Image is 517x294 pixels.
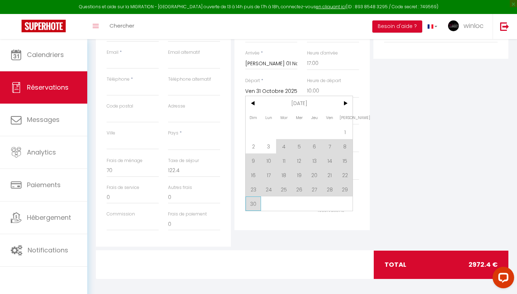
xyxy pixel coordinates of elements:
label: Adresse [168,103,185,110]
img: Super Booking [22,20,66,32]
span: 29 [337,182,353,196]
label: Commission [107,211,135,218]
a: Chercher [104,14,140,39]
span: Chercher [110,22,134,29]
span: 18 [276,168,292,182]
span: Ven [322,110,337,125]
img: ... [448,20,459,31]
span: 16 [246,168,261,182]
label: Ville [107,130,115,137]
span: 10 [261,153,276,168]
a: en cliquant ici [316,4,346,10]
span: 9 [246,153,261,168]
img: logout [500,22,509,31]
span: < [246,96,261,110]
span: > [337,96,353,110]
span: 26 [292,182,307,196]
div: total [374,251,509,279]
span: 1 [337,125,353,139]
a: ... winloc [443,14,493,39]
span: Mer [292,110,307,125]
label: Taxe de séjour [168,157,199,164]
span: 22 [337,168,353,182]
span: Mar [276,110,292,125]
label: Téléphone alternatif [168,76,211,83]
label: Email alternatif [168,49,200,56]
span: 13 [307,153,322,168]
span: 7 [322,139,337,153]
span: 17 [261,168,276,182]
span: 20 [307,168,322,182]
label: Frais de ménage [107,157,143,164]
label: Autres frais [168,184,192,191]
span: Analytics [27,148,56,157]
span: 12 [292,153,307,168]
span: 23 [246,182,261,196]
label: Frais de paiement [168,211,207,218]
span: 14 [322,153,337,168]
span: 24 [261,182,276,196]
span: Jeu [307,110,322,125]
span: [PERSON_NAME] [337,110,353,125]
span: 3 [261,139,276,153]
span: 21 [322,168,337,182]
label: Email [107,49,118,56]
button: Besoin d'aide ? [372,20,422,33]
span: Dim [246,110,261,125]
label: Code postal [107,103,133,110]
span: 11 [276,153,292,168]
span: 30 [246,196,261,211]
span: Messages [27,115,60,124]
span: 6 [307,139,322,153]
span: 27 [307,182,322,196]
span: Calendriers [27,50,64,59]
span: Hébergement [27,213,71,222]
label: Départ [245,77,260,84]
span: Lun [261,110,276,125]
span: 4 [276,139,292,153]
span: [DATE] [261,96,337,110]
span: 28 [322,182,337,196]
iframe: LiveChat chat widget [487,264,517,294]
span: 19 [292,168,307,182]
label: Arrivée [245,50,260,57]
label: Pays [168,130,178,137]
span: Paiements [27,180,61,189]
label: Heure de départ [307,77,341,84]
label: Frais de service [107,184,139,191]
label: Téléphone [107,76,130,83]
span: 8 [337,139,353,153]
span: 2 [246,139,261,153]
span: Notifications [28,246,68,255]
span: 5 [292,139,307,153]
span: winloc [464,21,484,30]
span: Réservations [27,83,69,92]
label: Heure d'arrivée [307,50,338,57]
span: 2972.4 € [469,260,498,270]
span: 25 [276,182,292,196]
span: 15 [337,153,353,168]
